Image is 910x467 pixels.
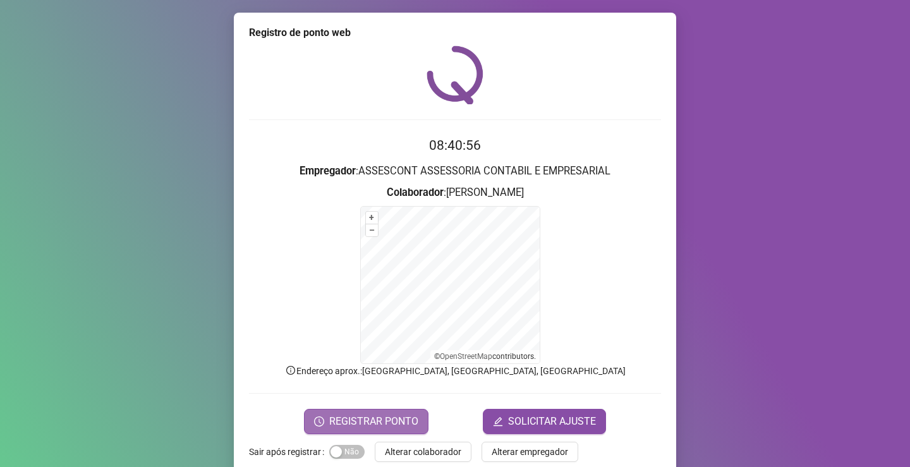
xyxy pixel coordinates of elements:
span: info-circle [285,365,296,376]
span: Alterar colaborador [385,445,461,459]
strong: Empregador [300,165,356,177]
time: 08:40:56 [429,138,481,153]
span: REGISTRAR PONTO [329,414,418,429]
button: – [366,224,378,236]
p: Endereço aprox. : [GEOGRAPHIC_DATA], [GEOGRAPHIC_DATA], [GEOGRAPHIC_DATA] [249,364,661,378]
a: OpenStreetMap [440,352,492,361]
button: Alterar colaborador [375,442,471,462]
span: SOLICITAR AJUSTE [508,414,596,429]
button: REGISTRAR PONTO [304,409,428,434]
span: Alterar empregador [492,445,568,459]
h3: : ASSESCONT ASSESSORIA CONTABIL E EMPRESARIAL [249,163,661,179]
span: edit [493,416,503,427]
span: clock-circle [314,416,324,427]
img: QRPoint [427,45,483,104]
button: Alterar empregador [482,442,578,462]
li: © contributors. [434,352,536,361]
strong: Colaborador [387,186,444,198]
label: Sair após registrar [249,442,329,462]
button: + [366,212,378,224]
button: editSOLICITAR AJUSTE [483,409,606,434]
div: Registro de ponto web [249,25,661,40]
h3: : [PERSON_NAME] [249,185,661,201]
